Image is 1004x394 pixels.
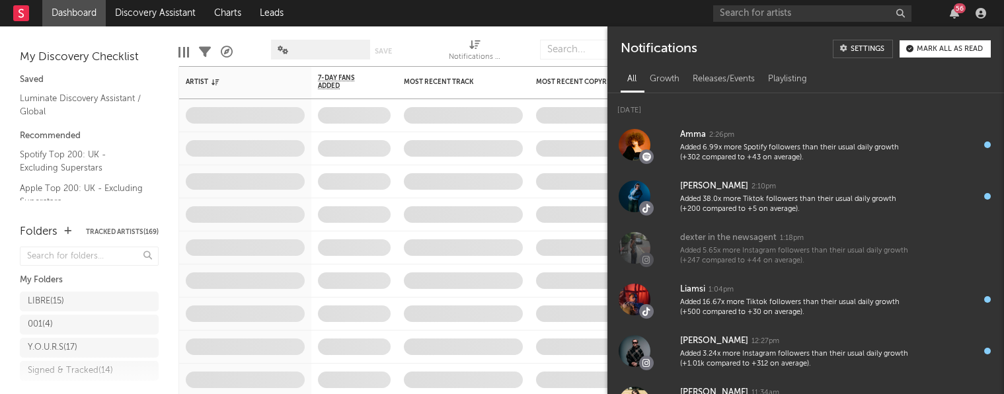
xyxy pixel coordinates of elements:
[680,246,913,266] div: Added 5.65x more Instagram followers than their usual daily growth (+247 compared to +44 on avera...
[680,297,913,318] div: Added 16.67x more Tiktok followers than their usual daily growth (+500 compared to +30 on average).
[540,40,639,59] input: Search...
[900,40,991,58] button: Mark all as read
[607,93,1004,119] div: [DATE]
[404,78,503,86] div: Most Recent Track
[833,40,893,58] a: Settings
[375,48,392,55] button: Save
[607,222,1004,274] a: dexter in the newsagent1:18pmAdded 5.65x more Instagram followers than their usual daily growth (...
[20,128,159,144] div: Recommended
[752,336,779,346] div: 12:27pm
[761,68,814,91] div: Playlisting
[680,194,913,215] div: Added 38.0x more Tiktok followers than their usual daily growth (+200 compared to +5 on average).
[536,78,635,86] div: Most Recent Copyright
[20,50,159,65] div: My Discovery Checklist
[680,333,748,349] div: [PERSON_NAME]
[709,285,734,295] div: 1:04pm
[780,233,804,243] div: 1:18pm
[621,68,643,91] div: All
[680,282,705,297] div: Liamsi
[680,230,777,246] div: dexter in the newsagent
[680,127,706,143] div: Amma
[221,33,233,71] div: A&R Pipeline
[607,119,1004,171] a: Amma2:26pmAdded 6.99x more Spotify followers than their usual daily growth (+302 compared to +43 ...
[954,3,966,13] div: 56
[28,340,77,356] div: Y.O.U.R.S ( 17 )
[20,224,58,240] div: Folders
[20,338,159,358] a: Y.O.U.R.S(17)
[20,181,145,208] a: Apple Top 200: UK - Excluding Superstars
[607,171,1004,222] a: [PERSON_NAME]2:10pmAdded 38.0x more Tiktok followers than their usual daily growth (+200 compared...
[851,46,884,53] div: Settings
[713,5,911,22] input: Search for artists
[449,33,502,71] div: Notifications (Artist)
[318,74,371,90] span: 7-Day Fans Added
[20,292,159,311] a: LIBRE(15)
[607,274,1004,325] a: Liamsi1:04pmAdded 16.67x more Tiktok followers than their usual daily growth (+500 compared to +3...
[680,178,748,194] div: [PERSON_NAME]
[178,33,189,71] div: Edit Columns
[20,247,159,266] input: Search for folders...
[20,72,159,88] div: Saved
[20,147,145,175] a: Spotify Top 200: UK - Excluding Superstars
[449,50,502,65] div: Notifications (Artist)
[686,68,761,91] div: Releases/Events
[86,229,159,235] button: Tracked Artists(169)
[950,8,959,19] button: 56
[199,33,211,71] div: Filters
[28,363,113,379] div: Signed & Tracked ( 14 )
[20,91,145,118] a: Luminate Discovery Assistant / Global
[607,325,1004,377] a: [PERSON_NAME]12:27pmAdded 3.24x more Instagram followers than their usual daily growth (+1.01k co...
[752,182,776,192] div: 2:10pm
[621,40,697,58] div: Notifications
[28,294,64,309] div: LIBRE ( 15 )
[20,315,159,335] a: 001(4)
[186,78,285,86] div: Artist
[709,130,734,140] div: 2:26pm
[28,317,53,333] div: 001 ( 4 )
[917,46,983,53] div: Mark all as read
[643,68,686,91] div: Growth
[20,361,159,381] a: Signed & Tracked(14)
[680,349,913,370] div: Added 3.24x more Instagram followers than their usual daily growth (+1.01k compared to +312 on av...
[680,143,913,163] div: Added 6.99x more Spotify followers than their usual daily growth (+302 compared to +43 on average).
[20,272,159,288] div: My Folders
